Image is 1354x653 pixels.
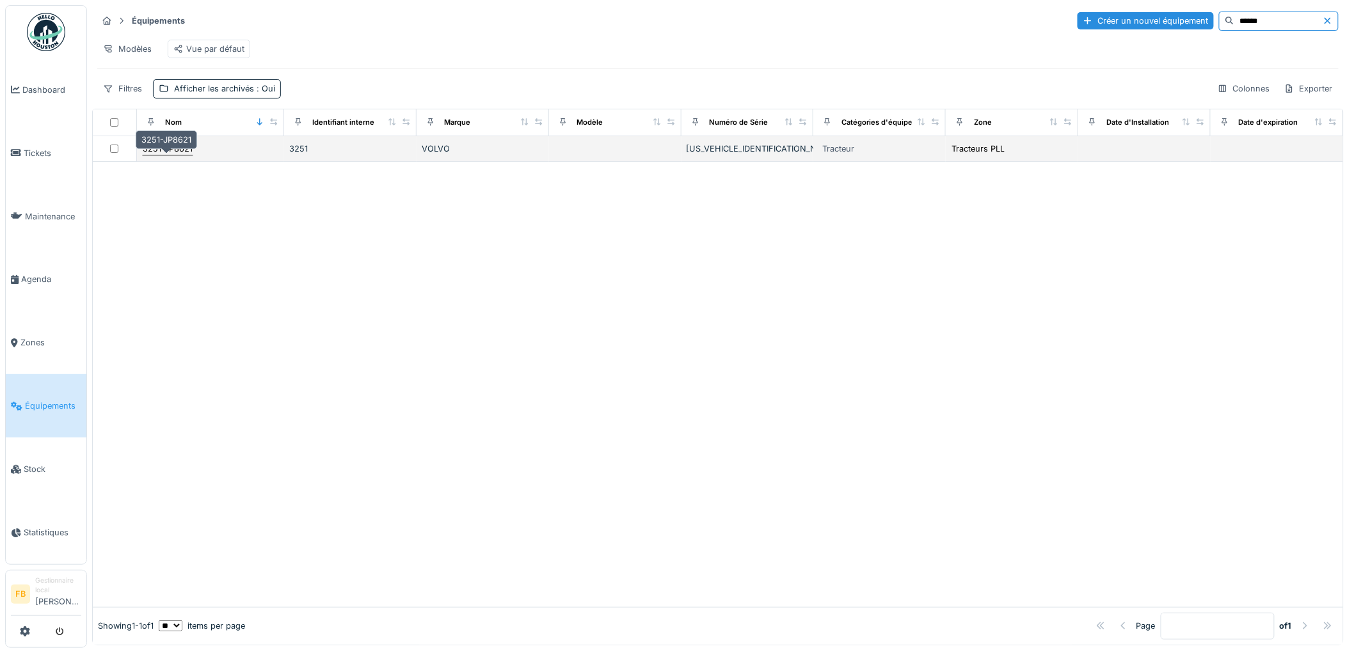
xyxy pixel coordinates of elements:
a: Dashboard [6,58,86,122]
div: Créer un nouvel équipement [1078,12,1214,29]
strong: of 1 [1280,620,1292,632]
div: Zone [974,117,992,128]
div: Tracteurs PLL [952,143,1005,155]
div: Vue par défaut [173,43,244,55]
span: Maintenance [25,210,81,223]
span: Stock [24,463,81,475]
a: Équipements [6,374,86,437]
div: Colonnes [1212,79,1276,98]
a: Zones [6,311,86,375]
div: Nom [165,117,182,128]
li: FB [11,585,30,604]
div: Date d'expiration [1239,117,1298,128]
span: Zones [20,336,81,349]
div: Filtres [97,79,148,98]
a: Tickets [6,122,86,185]
img: Badge_color-CXgf-gQk.svg [27,13,65,51]
div: Numéro de Série [710,117,769,128]
div: VOLVO [422,143,544,155]
div: Tracteur [822,143,854,155]
div: Marque [445,117,471,128]
span: Tickets [24,147,81,159]
div: Modèles [97,40,157,58]
a: Statistiques [6,501,86,564]
div: Modèle [577,117,603,128]
div: 3251 [289,143,411,155]
strong: Équipements [127,15,190,27]
span: : Oui [254,84,275,93]
div: Catégories d'équipement [841,117,930,128]
a: Stock [6,437,86,501]
a: Maintenance [6,185,86,248]
a: Agenda [6,248,86,311]
div: Showing 1 - 1 of 1 [98,620,154,632]
span: Statistiques [24,526,81,539]
span: Agenda [21,273,81,285]
div: Exporter [1278,79,1339,98]
a: FB Gestionnaire local[PERSON_NAME] [11,576,81,616]
div: [US_VEHICLE_IDENTIFICATION_NUMBER] [687,143,809,155]
div: items per page [159,620,245,632]
div: Date d'Installation [1106,117,1169,128]
span: Dashboard [22,84,81,96]
div: Afficher les archivés [174,83,275,95]
div: Gestionnaire local [35,576,81,595]
span: Équipements [25,400,81,412]
li: [PERSON_NAME] [35,576,81,613]
div: 3251-JP8621 [136,130,197,149]
div: Identifiant interne [312,117,374,128]
div: Page [1136,620,1156,632]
